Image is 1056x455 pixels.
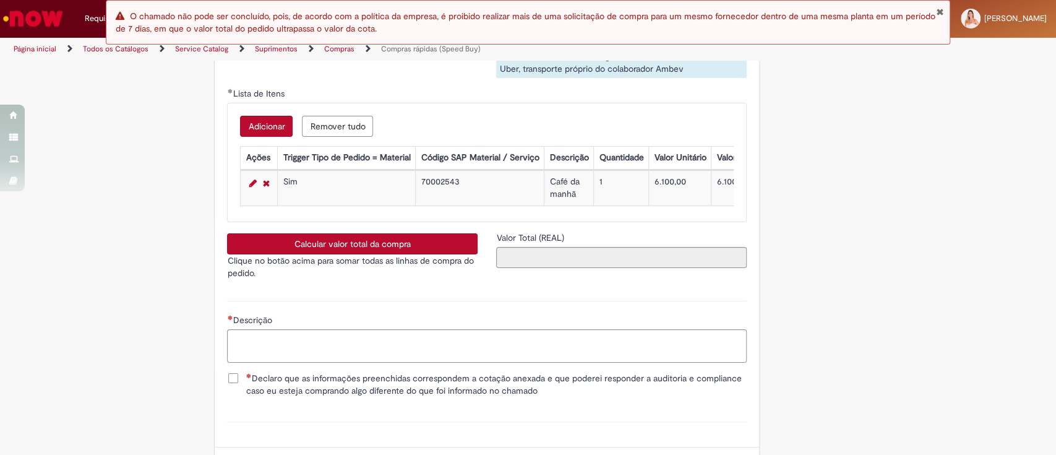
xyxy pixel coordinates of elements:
a: Página inicial [14,44,56,54]
span: Somente leitura - Valor Total (REAL) [496,232,566,243]
td: 1 [594,171,649,206]
img: ServiceNow [1,6,65,31]
div: - Pedidos de material entregues/retirados via Taxi, Moto taxi, Uber, transporte próprio do colabo... [496,47,747,78]
span: Declaro que as informações preenchidas correspondem a cotação anexada e que poderei responder a a... [246,372,747,397]
label: Somente leitura - Valor Total (REAL) [496,232,566,244]
td: Café da manhã [544,171,594,206]
span: Necessários [246,373,251,378]
span: [PERSON_NAME] [984,13,1047,24]
span: Obrigatório Preenchido [227,89,233,93]
th: Trigger Tipo de Pedido = Material [278,147,416,170]
p: Clique no botão acima para somar todas as linhas de compra do pedido. [227,254,478,279]
a: Suprimentos [255,44,298,54]
span: Necessários [227,315,233,320]
th: Código SAP Material / Serviço [416,147,544,170]
span: Lista de Itens [233,88,286,99]
button: Fechar Notificação [935,7,943,17]
th: Ações [241,147,278,170]
th: Valor Unitário [649,147,711,170]
a: Service Catalog [175,44,228,54]
ul: Trilhas de página [9,38,695,61]
span: O chamado não pode ser concluído, pois, de acordo com a política da empresa, é proibido realizar ... [116,11,935,34]
th: Descrição [544,147,594,170]
td: Sim [278,171,416,206]
input: Valor Total (REAL) [496,247,747,268]
button: Remove all rows for Lista de Itens [302,116,373,137]
span: Requisições [85,12,128,25]
td: 6.100,00 [711,171,791,206]
a: Remover linha 1 [259,176,272,191]
span: Descrição [233,314,274,326]
a: Compras rápidas (Speed Buy) [381,44,481,54]
textarea: Descrição [227,329,747,363]
th: Valor Total Moeda [711,147,791,170]
td: 70002543 [416,171,544,206]
a: Editar Linha 1 [246,176,259,191]
button: Add a row for Lista de Itens [240,116,293,137]
a: Compras [324,44,354,54]
th: Quantidade [594,147,649,170]
a: Todos os Catálogos [83,44,148,54]
button: Calcular valor total da compra [227,233,478,254]
td: 6.100,00 [649,171,711,206]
